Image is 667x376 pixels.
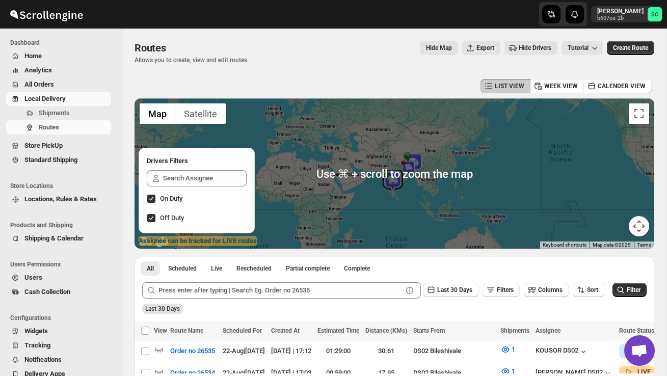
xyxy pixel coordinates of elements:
span: Map data ©2025 [593,242,631,248]
button: Columns [524,283,569,297]
span: Scheduled For [223,327,262,334]
button: LIST VIEW [481,79,530,93]
span: Store PickUp [24,142,63,149]
button: Show street map [140,103,175,124]
span: Scheduled [168,264,197,273]
span: Widgets [24,327,48,335]
span: Users [24,274,42,281]
p: b607ea-2b [597,15,644,21]
span: CALENDER VIEW [598,82,646,90]
span: Create Route [613,44,648,52]
span: Columns [538,286,563,293]
button: Home [6,49,111,63]
button: Routes [6,120,111,135]
span: Home [24,52,42,60]
span: 1 [512,345,515,353]
span: Partial complete [286,264,330,273]
span: Route Name [170,327,203,334]
span: Shipments [39,109,70,117]
b: LIVE [637,368,651,375]
input: Search Assignee [163,170,247,186]
span: Users Permissions [10,260,115,268]
button: Analytics [6,63,111,77]
a: Open chat [624,335,655,366]
button: Create Route [607,41,654,55]
span: Sanjay chetri [648,7,662,21]
span: Off Duty [160,214,184,222]
button: Cash Collection [6,285,111,299]
span: Export [476,44,494,52]
input: Press enter after typing | Search Eg. Order no 26535 [158,282,403,299]
span: Assignee [536,327,561,334]
span: WEEK VIEW [544,82,578,90]
span: Store Locations [10,182,115,190]
button: Hide Drivers [504,41,557,55]
button: Locations, Rules & Rates [6,192,111,206]
button: All routes [141,261,160,276]
div: 01:29:00 [317,346,359,356]
button: Keyboard shortcuts [543,241,586,249]
span: Tracking [24,341,50,349]
button: Tracking [6,338,111,353]
span: Configurations [10,314,115,322]
button: Notifications [6,353,111,367]
div: [DATE] | 17:12 [271,346,311,356]
p: [PERSON_NAME] [597,7,644,15]
span: Created At [271,327,300,334]
img: ScrollEngine [8,2,85,27]
h2: Drivers Filters [147,156,247,166]
span: Filter [627,286,641,293]
a: Terms (opens in new tab) [637,242,651,248]
button: KOUSOR DS02 [536,346,589,357]
span: Standard Shipping [24,156,77,164]
span: Routes [135,42,166,54]
span: Live [211,264,222,273]
span: LIST VIEW [495,82,524,90]
span: Filters [497,286,514,293]
span: Shipping & Calendar [24,234,84,242]
button: Last 30 Days [423,283,478,297]
button: CALENDER VIEW [583,79,652,93]
span: All [147,264,154,273]
span: Estimated Time [317,327,359,334]
div: 30.61 [365,346,407,356]
span: Shipments [500,327,529,334]
span: Products and Shipping [10,221,115,229]
button: Filter [612,283,647,297]
span: Cash Collection [24,288,70,296]
span: Complete [344,264,370,273]
button: Users [6,271,111,285]
span: Order no 26535 [170,346,215,356]
button: Tutorial [562,41,603,55]
img: Google [137,235,171,249]
span: Local Delivery [24,95,66,102]
span: Last 30 Days [437,286,472,293]
button: Export [462,41,500,55]
span: Hide Drivers [519,44,551,52]
div: DS02 Bileshivale [413,346,494,356]
button: Filters [483,283,520,297]
a: Open this area in Google Maps (opens a new window) [137,235,171,249]
button: Toggle fullscreen view [629,103,649,124]
span: 22-Aug | [DATE] [223,347,265,355]
button: WEEK VIEW [530,79,584,93]
button: Show satellite imagery [175,103,226,124]
label: Assignee can be tracked for LIVE routes [139,236,257,246]
button: Sort [573,283,604,297]
span: On Duty [160,195,182,202]
span: Locations, Rules & Rates [24,195,97,203]
span: Tutorial [568,44,589,51]
button: Map camera controls [629,216,649,236]
span: Route Status [619,327,654,334]
button: Map action label [420,41,458,55]
span: Starts From [413,327,445,334]
button: Order no 26535 [164,343,221,359]
span: Last 30 Days [145,305,180,312]
p: Allows you to create, view and edit routes. [135,56,249,64]
button: Widgets [6,324,111,338]
button: Shipping & Calendar [6,231,111,246]
span: All Orders [24,80,54,88]
span: View [154,327,167,334]
button: Shipments [6,106,111,120]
